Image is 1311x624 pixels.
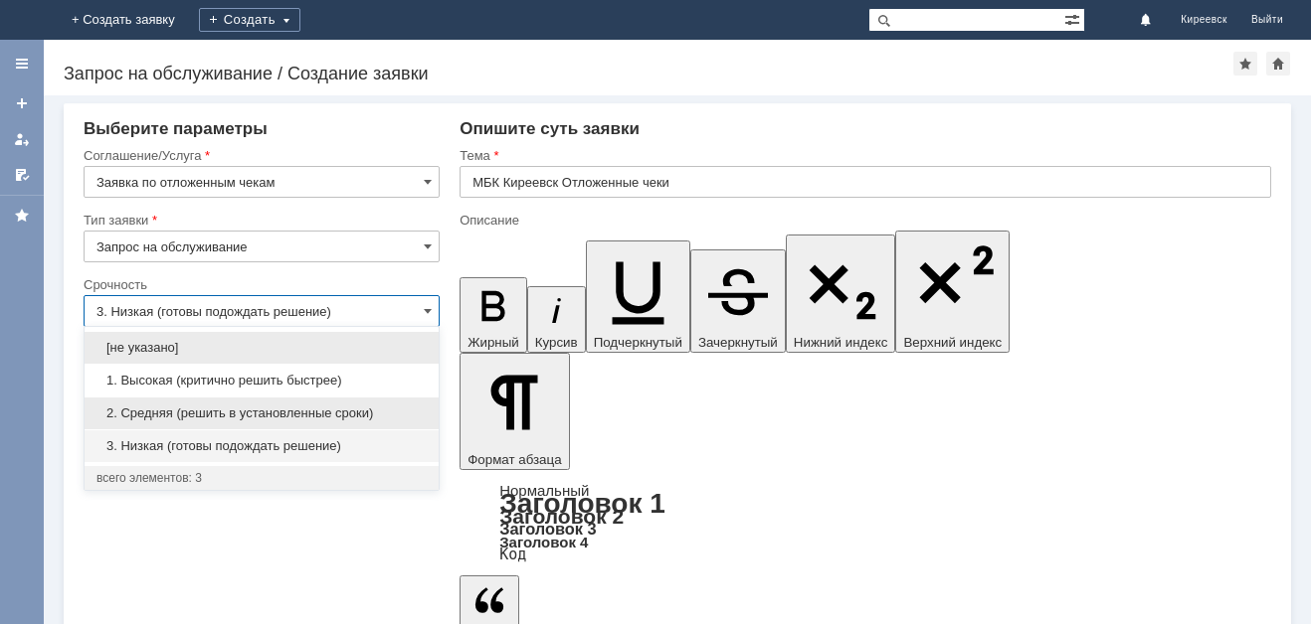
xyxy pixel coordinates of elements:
button: Зачеркнутый [690,249,786,353]
div: Тема [460,149,1267,162]
button: Подчеркнутый [586,240,690,353]
button: Нижний индекс [786,234,896,353]
span: Подчеркнутый [594,335,682,350]
a: Заголовок 2 [499,505,624,528]
div: всего элементов: 3 [96,470,427,486]
span: Киреевск [1181,14,1227,26]
span: Расширенный поиск [1064,9,1084,28]
div: Создать [199,8,300,32]
a: Создать заявку [6,87,38,119]
div: Формат абзаца [460,484,1271,561]
a: Мои согласования [6,159,38,191]
span: Зачеркнутый [698,335,778,350]
span: 3. Низкая (готовы подождать решение) [96,438,427,454]
a: Заголовок 1 [499,488,665,519]
button: Жирный [460,277,527,353]
div: Тип заявки [84,214,436,227]
div: Сделать домашней страницей [1266,52,1290,76]
span: 2. Средняя (решить в установленные сроки) [96,405,427,421]
span: Жирный [468,335,519,350]
div: Добрый вечер. Прошу удалить отложенные чеки за [DATE] [8,8,290,40]
div: Добавить в избранное [1233,52,1257,76]
a: Заголовок 3 [499,520,596,538]
span: Формат абзаца [468,452,561,467]
div: Описание [460,214,1267,227]
button: Курсив [527,286,586,353]
a: Мои заявки [6,123,38,155]
a: Код [499,546,526,563]
span: Верхний индекс [903,335,1002,350]
span: 1. Высокая (критично решить быстрее) [96,373,427,389]
span: Курсив [535,335,578,350]
button: Формат абзаца [460,353,569,470]
div: Соглашение/Услуга [84,149,436,162]
span: Опишите суть заявки [460,119,640,138]
span: Выберите параметры [84,119,268,138]
a: Заголовок 4 [499,534,588,550]
div: Запрос на обслуживание / Создание заявки [64,64,1233,83]
span: [не указано] [96,340,427,356]
span: Нижний индекс [794,335,888,350]
button: Верхний индекс [895,231,1010,353]
a: Нормальный [499,482,589,499]
div: Срочность [84,278,436,291]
